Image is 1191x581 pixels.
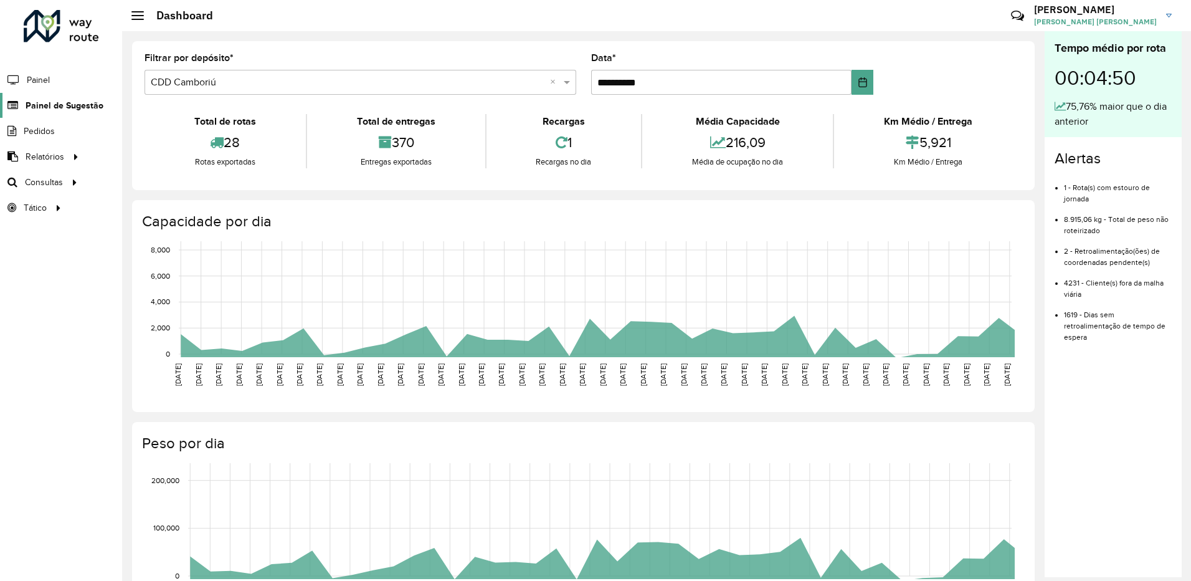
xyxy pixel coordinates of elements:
text: 200,000 [151,476,179,484]
div: Recargas [490,114,638,129]
text: [DATE] [982,363,990,386]
text: [DATE] [800,363,809,386]
text: [DATE] [295,363,303,386]
span: Painel [27,74,50,87]
text: 0 [166,350,170,358]
text: [DATE] [497,363,505,386]
text: [DATE] [1003,363,1011,386]
text: [DATE] [376,363,384,386]
text: [DATE] [255,363,263,386]
span: Consultas [25,176,63,189]
text: 6,000 [151,272,170,280]
text: 8,000 [151,246,170,254]
text: [DATE] [457,363,465,386]
text: [DATE] [740,363,748,386]
text: [DATE] [760,363,768,386]
text: [DATE] [315,363,323,386]
div: Média de ocupação no dia [645,156,830,168]
label: Filtrar por depósito [145,50,234,65]
div: 1 [490,129,638,156]
text: [DATE] [477,363,485,386]
text: [DATE] [356,363,364,386]
li: 4231 - Cliente(s) fora da malha viária [1064,268,1172,300]
div: Total de rotas [148,114,303,129]
text: 0 [175,572,179,580]
div: Média Capacidade [645,114,830,129]
text: [DATE] [719,363,728,386]
h4: Capacidade por dia [142,213,1022,231]
div: 75,76% maior que o dia anterior [1055,99,1172,129]
text: [DATE] [881,363,890,386]
div: Km Médio / Entrega [837,156,1019,168]
text: [DATE] [578,363,586,386]
h2: Dashboard [144,9,213,22]
text: [DATE] [558,363,566,386]
div: Entregas exportadas [310,156,482,168]
div: Km Médio / Entrega [837,114,1019,129]
h4: Alertas [1055,150,1172,168]
text: [DATE] [214,363,222,386]
text: [DATE] [599,363,607,386]
text: [DATE] [336,363,344,386]
div: 216,09 [645,129,830,156]
text: [DATE] [235,363,243,386]
text: [DATE] [781,363,789,386]
li: 8.915,06 kg - Total de peso não roteirizado [1064,204,1172,236]
li: 2 - Retroalimentação(ões) de coordenadas pendente(s) [1064,236,1172,268]
text: [DATE] [639,363,647,386]
text: [DATE] [275,363,283,386]
span: Relatórios [26,150,64,163]
div: 370 [310,129,482,156]
li: 1619 - Dias sem retroalimentação de tempo de espera [1064,300,1172,343]
label: Data [591,50,616,65]
span: Pedidos [24,125,55,138]
text: [DATE] [174,363,182,386]
text: [DATE] [659,363,667,386]
h4: Peso por dia [142,435,1022,453]
text: [DATE] [437,363,445,386]
span: [PERSON_NAME] [PERSON_NAME] [1034,16,1157,27]
text: [DATE] [417,363,425,386]
text: [DATE] [396,363,404,386]
text: [DATE] [700,363,708,386]
div: 5,921 [837,129,1019,156]
text: [DATE] [194,363,202,386]
text: 100,000 [153,524,179,532]
a: Contato Rápido [1004,2,1031,29]
text: [DATE] [901,363,909,386]
span: Clear all [550,75,561,90]
span: Painel de Sugestão [26,99,103,112]
text: [DATE] [518,363,526,386]
div: Tempo médio por rota [1055,40,1172,57]
text: 4,000 [151,298,170,306]
text: [DATE] [841,363,849,386]
text: [DATE] [942,363,950,386]
h3: [PERSON_NAME] [1034,4,1157,16]
div: 00:04:50 [1055,57,1172,99]
li: 1 - Rota(s) com estouro de jornada [1064,173,1172,204]
text: [DATE] [619,363,627,386]
text: 2,000 [151,324,170,332]
div: Recargas no dia [490,156,638,168]
div: 28 [148,129,303,156]
div: Rotas exportadas [148,156,303,168]
text: [DATE] [922,363,930,386]
text: [DATE] [821,363,829,386]
text: [DATE] [962,363,970,386]
span: Tático [24,201,47,214]
div: Total de entregas [310,114,482,129]
text: [DATE] [861,363,870,386]
text: [DATE] [538,363,546,386]
text: [DATE] [680,363,688,386]
button: Choose Date [852,70,873,95]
